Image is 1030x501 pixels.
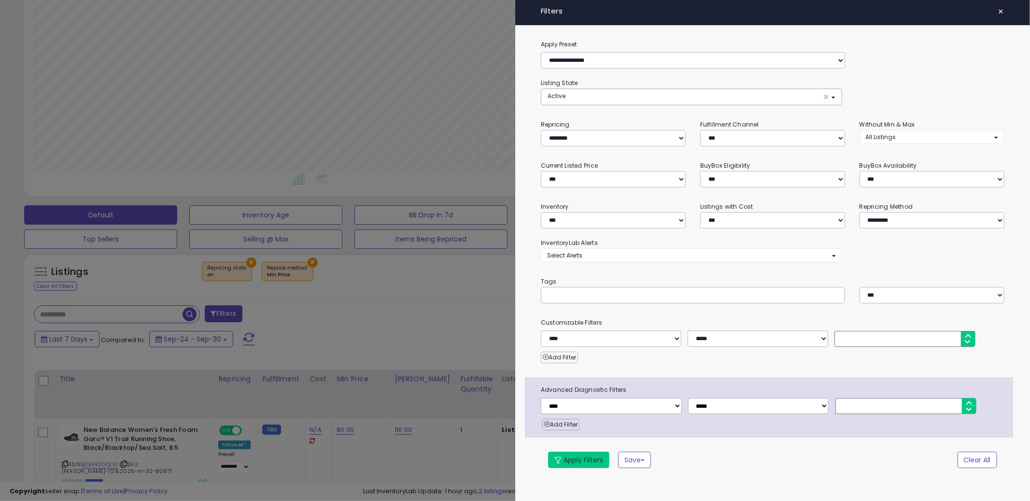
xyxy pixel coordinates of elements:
[958,452,997,468] button: Clear All
[534,39,1012,50] label: Apply Preset:
[542,419,579,430] button: Add Filter
[541,89,842,105] button: Active ×
[866,133,896,141] span: All Listings
[541,248,842,262] button: Select Alerts
[534,317,1012,328] small: Customizable Filters
[548,452,609,468] button: Apply Filters
[541,239,598,247] small: InventoryLab Alerts
[994,5,1008,18] button: ×
[534,385,1013,395] span: Advanced Diagnostic Filters
[547,251,582,259] span: Select Alerts
[860,130,1004,144] button: All Listings
[541,120,570,129] small: Repricing
[541,7,1004,15] h4: Filters
[700,120,759,129] small: Fulfillment Channel
[541,79,578,87] small: Listing State
[618,452,651,468] button: Save
[534,276,1012,287] small: Tags
[548,92,565,100] span: Active
[860,202,913,211] small: Repricing Method
[541,161,598,170] small: Current Listed Price
[700,202,753,211] small: Listings with Cost
[860,120,915,129] small: Without Min & Max
[998,5,1004,18] span: ×
[823,92,830,102] span: ×
[700,161,750,170] small: BuyBox Eligibility
[541,202,569,211] small: Inventory
[860,161,917,170] small: BuyBox Availability
[541,352,578,363] button: Add Filter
